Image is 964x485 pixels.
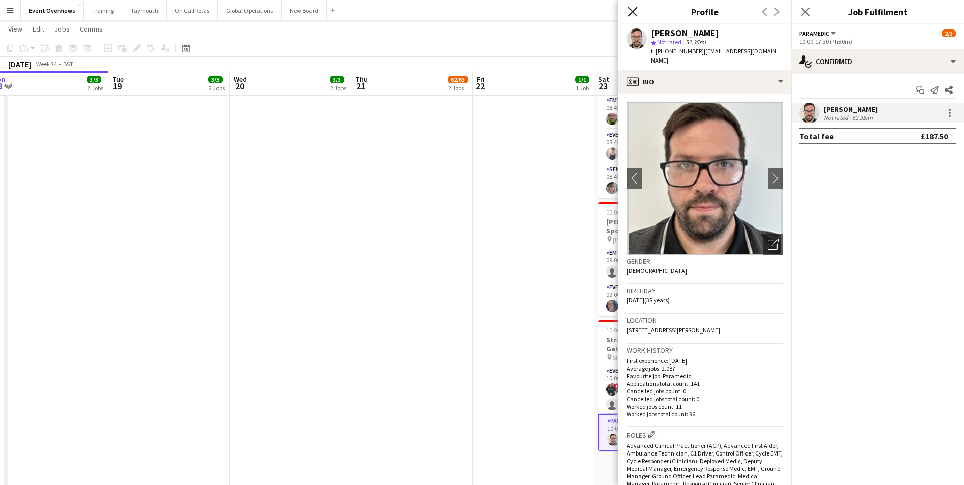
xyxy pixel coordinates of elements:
img: Crew avatar or photo [627,102,783,255]
span: [PERSON_NAME] Academy Playing Fields [613,236,687,244]
span: 22 [475,80,485,92]
app-card-role: Paramedic1/110:00-17:30 (7h30m)[PERSON_NAME] [598,414,712,451]
div: 10:00-17:30 (7h30m) [799,38,956,45]
span: 23 [597,80,609,92]
span: Week 34 [34,60,59,68]
button: New Board [282,1,327,20]
span: 10:00-17:30 (7h30m) [606,326,659,334]
button: Event Overviews [21,1,84,20]
button: Training [84,1,122,20]
div: 1 Job [576,84,589,92]
h3: [PERSON_NAME] School Sports [598,217,712,235]
div: [PERSON_NAME] [824,105,878,114]
span: 1/1 [575,76,589,83]
div: Bio [618,70,791,94]
span: Tue [112,75,124,84]
span: Jobs [54,24,70,34]
button: On Call Rotas [167,1,218,20]
div: 2 Jobs [87,84,103,92]
div: 52.35mi [850,114,875,122]
span: Comms [80,24,103,34]
span: Wed [234,75,247,84]
span: | [EMAIL_ADDRESS][DOMAIN_NAME] [651,47,780,64]
app-job-card: 09:00-15:30 (6h30m)1/2[PERSON_NAME] School Sports [PERSON_NAME] Academy Playing Fields2 RolesEMT0... [598,202,712,316]
span: 3/3 [208,76,223,83]
p: Average jobs: 2.087 [627,365,783,372]
h3: Job Fulfilment [791,5,964,18]
div: 2 Jobs [330,84,346,92]
app-card-role: Event First Aider1/109:00-15:30 (6h30m)[PERSON_NAME] [598,282,712,316]
p: Favourite job: Paramedic [627,372,783,380]
span: 2/3 [942,29,956,37]
span: [DATE] (38 years) [627,296,670,304]
div: 2 Jobs [448,84,468,92]
button: Taymouth [122,1,167,20]
app-card-role: EMT1/108:45-12:45 (4h)[PERSON_NAME] [598,95,712,129]
span: 3/3 [330,76,344,83]
div: Not rated [824,114,850,122]
span: Strathardle Highland Gathering [613,354,687,361]
p: Cancelled jobs count: 0 [627,387,783,395]
a: Comms [76,22,107,36]
p: First experience: [DATE] [627,357,783,365]
app-card-role: EMT0/109:00-15:30 (6h30m) [598,247,712,282]
h3: Birthday [627,286,783,295]
div: £187.50 [921,131,948,141]
span: View [8,24,22,34]
span: Paramedic [799,29,829,37]
span: [DEMOGRAPHIC_DATA] [627,267,687,275]
button: Paramedic [799,29,837,37]
div: BST [63,60,73,68]
a: View [4,22,26,36]
span: 52.35mi [683,38,708,46]
div: [DATE] [8,59,32,69]
div: Confirmed [791,49,964,74]
p: Applications total count: 141 [627,380,783,387]
a: Jobs [50,22,74,36]
span: Sat [598,75,609,84]
span: 21 [354,80,368,92]
app-card-role: Event First Aider1/108:45-12:45 (4h)[PERSON_NAME] [598,129,712,164]
span: Thu [355,75,368,84]
div: 2 Jobs [209,84,225,92]
span: ! [614,383,620,389]
h3: Work history [627,346,783,355]
span: Fri [477,75,485,84]
h3: Roles [627,429,783,440]
span: 3/3 [87,76,101,83]
p: Cancelled jobs total count: 0 [627,395,783,403]
p: Worked jobs count: 11 [627,403,783,410]
app-card-role: Senior Clinician1/108:45-12:45 (4h)[PERSON_NAME] [598,164,712,198]
app-job-card: 10:00-17:30 (7h30m)2/3Strathardle Highland Gathering TBC Strathardle Highland Gathering2 RolesEve... [598,320,712,451]
h3: Location [627,316,783,325]
span: [STREET_ADDRESS][PERSON_NAME] [627,326,720,334]
app-card-role: Event First Aider1/210:00-17:30 (7h30m)![PERSON_NAME] [598,365,712,414]
span: 62/63 [448,76,468,83]
span: 19 [111,80,124,92]
span: Edit [33,24,44,34]
div: [PERSON_NAME] [651,28,719,38]
h3: Profile [618,5,791,18]
p: Worked jobs total count: 96 [627,410,783,418]
span: Not rated [657,38,681,46]
div: Open photos pop-in [763,234,783,255]
a: Edit [28,22,48,36]
div: Total fee [799,131,834,141]
span: 20 [232,80,247,92]
span: 09:00-15:30 (6h30m) [606,208,659,216]
h3: Gender [627,257,783,266]
button: Global Operations [218,1,282,20]
span: t. [PHONE_NUMBER] [651,47,704,55]
h3: Strathardle Highland Gathering TBC [598,335,712,353]
app-job-card: 08:45-12:45 (4h)3/3ESMS - Inverleith Inverleith Playing Fields3 RolesEMT1/108:45-12:45 (4h)[PERSO... [598,59,712,198]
